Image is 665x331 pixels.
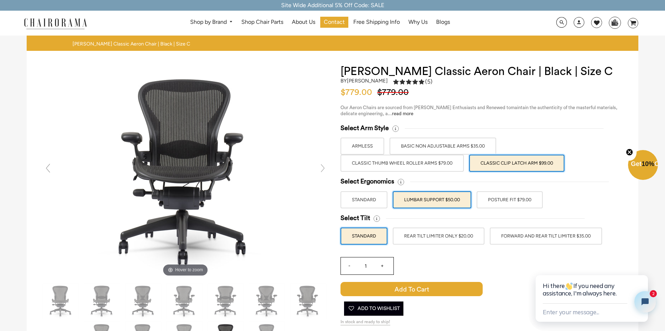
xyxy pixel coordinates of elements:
[350,17,403,28] a: Free Shipping Info
[249,283,285,319] img: Herman Miller Classic Aeron Chair | Black | Size C - chairorama
[353,18,400,26] span: Free Shipping Info
[84,283,120,319] img: Herman Miller Classic Aeron Chair | Black | Size C - chairorama
[167,283,202,319] img: Herman Miller Classic Aeron Chair | Black | Size C - chairorama
[73,41,190,47] span: [PERSON_NAME] Classic Aeron Chair | Black | Size C
[631,160,664,167] span: Get Off
[405,17,431,28] a: Why Us
[208,283,243,319] img: Herman Miller Classic Aeron Chair | Black | Size C - chairorama
[324,18,345,26] span: Contact
[628,151,658,181] div: Get10%OffClose teaser
[408,18,428,26] span: Why Us
[121,17,519,30] nav: DesktopNavigation
[433,17,454,28] a: Blogs
[340,88,376,97] span: $779.00
[340,191,387,208] label: STANDARD
[377,88,412,97] span: $779.00
[340,105,511,110] span: Our Aeron Chairs are sourced from [PERSON_NAME] Enthusiasts and Renewed to
[73,41,193,47] nav: breadcrumbs
[490,228,602,245] label: FORWARD AND REAR TILT LIMITER $35.00
[374,257,391,274] input: +
[425,78,433,86] span: (5)
[340,214,370,222] span: Select Tilt
[340,138,384,155] label: ARMLESS
[288,17,319,28] a: About Us
[392,111,413,116] a: read more
[340,177,394,186] span: Select Ergonomics
[290,283,326,319] img: Herman Miller Classic Aeron Chair | Black | Size C - chairorama
[320,17,348,28] a: Contact
[529,252,665,331] iframe: Tidio Chat
[79,65,292,278] img: DSC_4246_96a1d336-41ac-4c84-8087-2c548a10ee74_grande.jpg
[347,78,388,84] a: [PERSON_NAME]
[622,144,637,161] button: Close teaser
[393,228,484,245] label: REAR TILT LIMITER ONLY $20.00
[340,228,387,245] label: STANDARD
[477,191,543,208] label: POSTURE FIT $79.00
[79,168,292,175] a: Hover to zoom
[469,155,564,172] label: Classic Clip Latch Arm $99.00
[393,191,471,208] label: LUMBAR SUPPORT $50.00
[390,138,496,155] label: BASIC NON ADJUSTABLE ARMS $35.00
[341,257,358,274] input: -
[642,160,654,167] span: 10%
[340,282,483,296] span: Add to Cart
[241,18,283,26] span: Shop Chair Parts
[393,78,433,85] div: 5.0 rating (5 votes)
[340,65,624,78] h1: [PERSON_NAME] Classic Aeron Chair | Black | Size C
[344,301,403,316] button: Add To Wishlist
[340,124,389,132] span: Select Arm Style
[393,78,433,87] a: 5.0 rating (5 votes)
[436,18,450,26] span: Blogs
[292,18,315,26] span: About Us
[340,282,539,296] button: Add to Cart
[43,283,79,319] img: Herman Miller Classic Aeron Chair | Black | Size C - chairorama
[348,301,400,316] span: Add To Wishlist
[20,17,91,30] img: chairorama
[340,78,388,84] h2: by
[609,17,620,28] img: WhatsApp_Image_2024-07-12_at_16.23.01.webp
[125,283,161,319] img: Herman Miller Classic Aeron Chair | Black | Size C - chairorama
[187,17,237,28] a: Shop by Brand
[340,319,390,325] span: In stock and ready to ship!
[238,17,287,28] a: Shop Chair Parts
[340,155,464,172] label: Classic Thumb Wheel Roller Arms $79.00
